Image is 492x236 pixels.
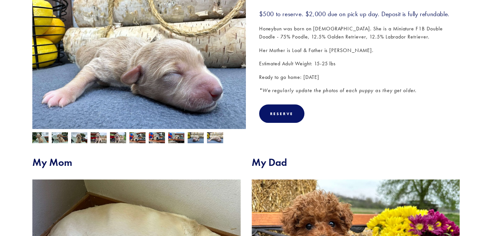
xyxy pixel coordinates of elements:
img: Honeybun 9.jpg [52,132,68,145]
h3: $500 to reserve. $2,000 due on pick up day. Deposit is fully refundable. [259,10,460,18]
h2: My Dad [252,156,460,168]
p: Honeybun was born on [DEMOGRAPHIC_DATA]. She is a Miniature F1B Double Doodle - 75% Poodle, 12.5%... [259,25,460,41]
h2: My Mom [32,156,241,168]
em: *We regularly update the photos of each puppy as they get older. [259,87,417,93]
img: Honeybun 4.jpg [149,132,165,144]
img: Honeybun 3.jpg [168,132,184,145]
div: Reserve [259,104,304,123]
img: Honeybun 10.jpg [71,132,87,145]
img: Honeybun 8.jpg [32,132,49,145]
img: Honeybun 1.jpg [207,132,223,144]
img: Honeybun 2.jpg [188,132,204,144]
img: Honeybun 5.jpg [129,132,146,144]
p: Ready to go home: [DATE] [259,73,460,81]
p: Her Mother is Loaf & Father is [PERSON_NAME]. [259,46,460,55]
p: Estimated Adult Weight: 15-25 lbs [259,59,460,68]
div: Reserve [270,111,293,116]
img: Honeybun 6.jpg [110,132,126,145]
img: Honeybun 7.jpg [91,132,107,145]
